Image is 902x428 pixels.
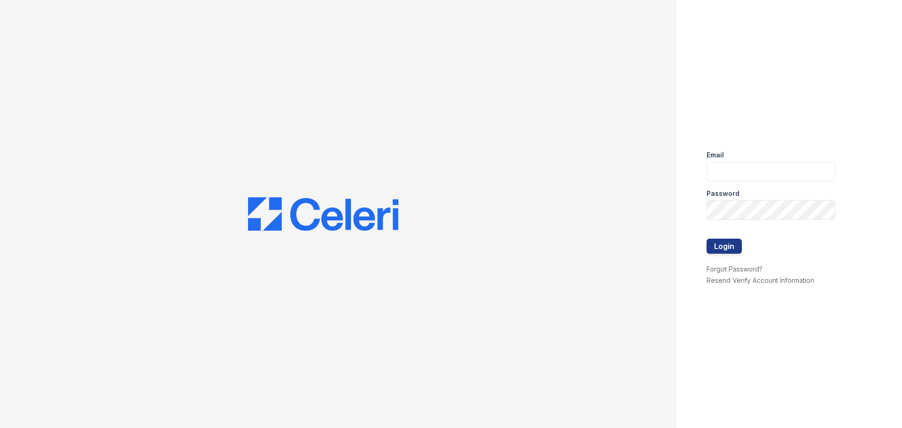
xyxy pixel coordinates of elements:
[707,276,814,284] a: Resend Verify Account Information
[707,265,762,273] a: Forgot Password?
[707,150,724,160] label: Email
[248,197,398,231] img: CE_Logo_Blue-a8612792a0a2168367f1c8372b55b34899dd931a85d93a1a3d3e32e68fde9ad4.png
[707,189,739,198] label: Password
[707,239,742,254] button: Login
